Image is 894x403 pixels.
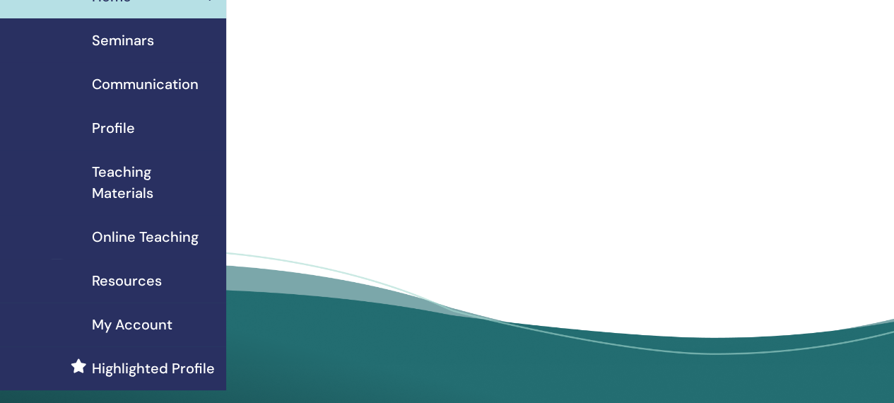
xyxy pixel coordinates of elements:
[92,226,199,247] span: Online Teaching
[92,314,172,335] span: My Account
[92,161,215,204] span: Teaching Materials
[92,74,199,95] span: Communication
[92,117,135,139] span: Profile
[92,270,162,291] span: Resources
[92,30,154,51] span: Seminars
[92,358,215,379] span: Highlighted Profile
